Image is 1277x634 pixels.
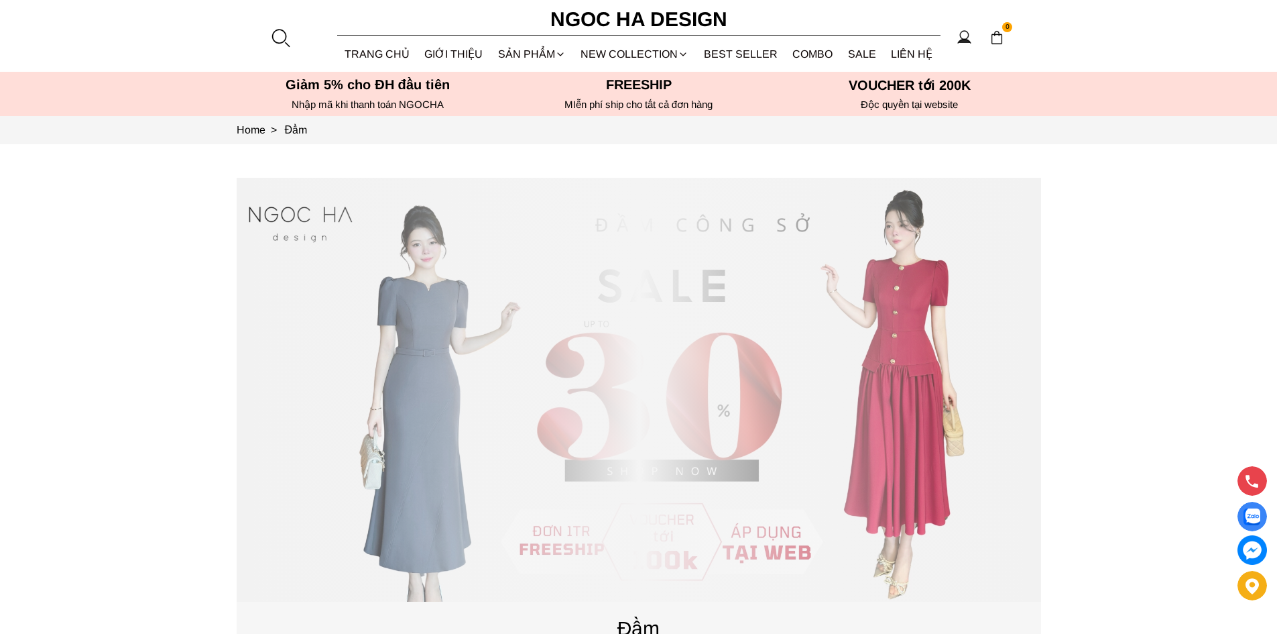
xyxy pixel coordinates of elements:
[417,36,491,72] a: GIỚI THIỆU
[1243,509,1260,525] img: Display image
[491,36,574,72] div: SẢN PHẨM
[606,77,672,92] font: Freeship
[237,124,285,136] a: Link to Home
[285,124,308,136] a: Link to Đầm
[286,77,450,92] font: Giảm 5% cho ĐH đầu tiên
[507,99,770,111] h6: MIễn phí ship cho tất cả đơn hàng
[1237,502,1267,531] a: Display image
[337,36,418,72] a: TRANG CHỦ
[538,3,739,36] a: Ngoc Ha Design
[1002,22,1013,33] span: 0
[573,36,696,72] a: NEW COLLECTION
[778,99,1041,111] h6: Độc quyền tại website
[696,36,786,72] a: BEST SELLER
[989,30,1004,45] img: img-CART-ICON-ksit0nf1
[1237,535,1267,565] a: messenger
[841,36,884,72] a: SALE
[292,99,444,110] font: Nhập mã khi thanh toán NGOCHA
[785,36,841,72] a: Combo
[884,36,940,72] a: LIÊN HỆ
[265,124,282,136] span: >
[778,77,1041,93] h5: VOUCHER tới 200K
